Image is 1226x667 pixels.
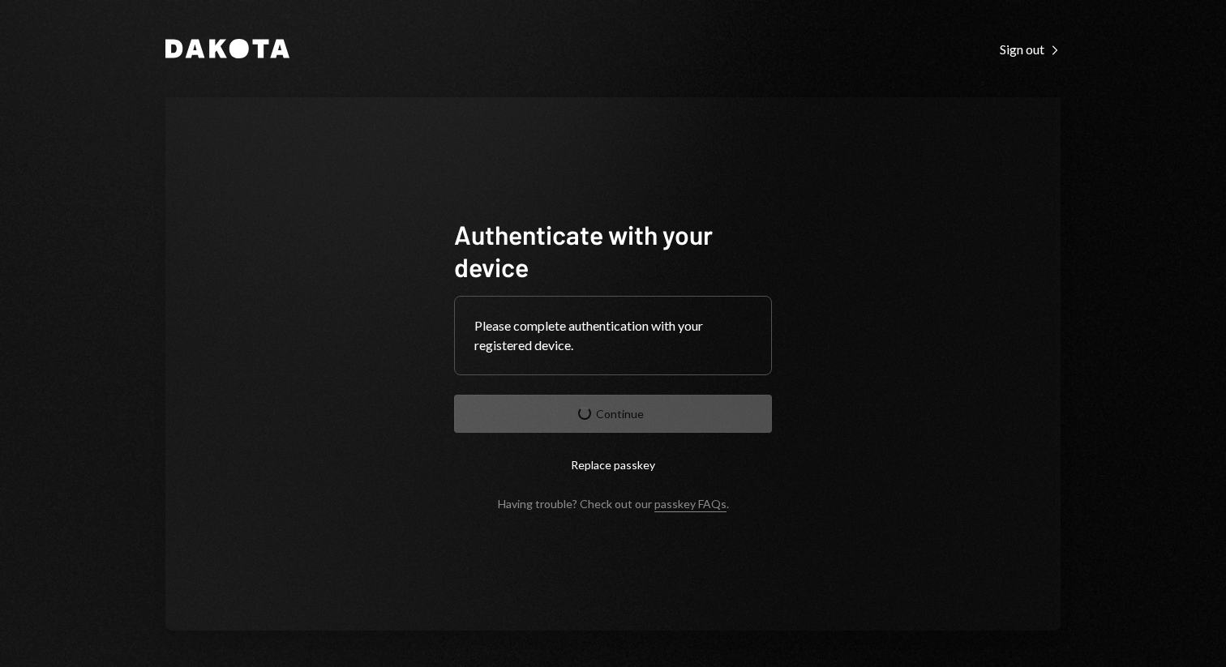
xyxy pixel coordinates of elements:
[1000,40,1061,58] a: Sign out
[1000,41,1061,58] div: Sign out
[498,497,729,511] div: Having trouble? Check out our .
[654,497,727,512] a: passkey FAQs
[454,446,772,484] button: Replace passkey
[474,316,752,355] div: Please complete authentication with your registered device.
[454,218,772,283] h1: Authenticate with your device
